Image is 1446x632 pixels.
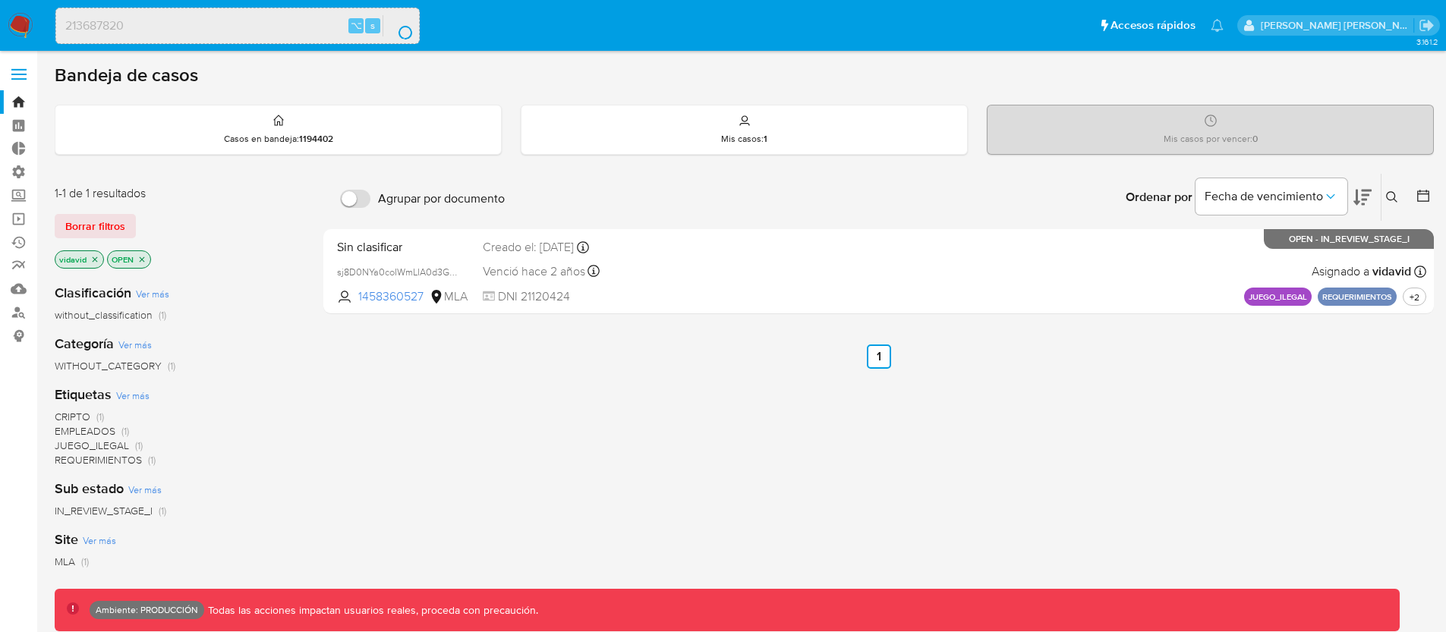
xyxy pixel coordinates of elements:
[1211,19,1224,32] a: Notificaciones
[1110,17,1196,33] span: Accesos rápidos
[204,603,538,618] p: Todas las acciones impactan usuarios reales, proceda con precaución.
[370,18,375,33] span: s
[351,18,362,33] span: ⌥
[383,15,414,36] button: search-icon
[56,16,419,36] input: Buscar usuario o caso...
[96,607,198,613] p: Ambiente: PRODUCCIÓN
[1419,17,1435,33] a: Salir
[1261,18,1414,33] p: victor.david@mercadolibre.com.co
